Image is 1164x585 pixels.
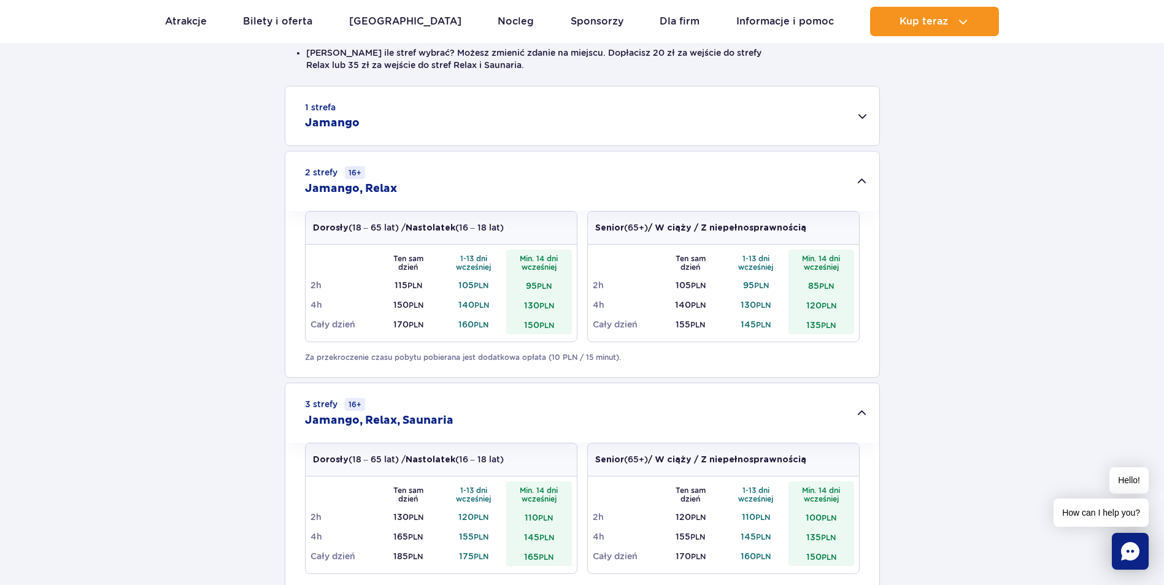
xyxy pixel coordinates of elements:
[345,398,365,411] small: 16+
[723,250,789,275] th: 1-13 dni wcześniej
[345,166,365,179] small: 16+
[409,320,423,329] small: PLN
[788,315,854,334] td: 135
[691,552,706,561] small: PLN
[595,453,806,466] p: (65+)
[376,250,441,275] th: Ten sam dzień
[723,275,789,295] td: 95
[408,532,423,541] small: PLN
[788,275,854,295] td: 85
[819,281,834,291] small: PLN
[506,250,572,275] th: Min. 14 dni wcześniej
[1109,467,1149,494] span: Hello!
[539,301,554,310] small: PLN
[506,295,572,315] td: 130
[1112,533,1149,570] div: Chat
[660,7,700,36] a: Dla firm
[822,513,836,522] small: PLN
[408,552,423,561] small: PLN
[313,224,349,232] strong: Dorosły
[506,481,572,507] th: Min. 14 dni wcześniej
[305,101,336,113] small: 1 strefa
[441,295,507,315] td: 140
[441,481,507,507] th: 1-13 dni wcześniej
[313,453,504,466] p: (18 – 65 lat) / (16 – 18 lat)
[498,7,534,36] a: Nocleg
[593,546,658,566] td: Cały dzień
[474,552,488,561] small: PLN
[376,527,441,546] td: 165
[648,224,806,232] strong: / W ciąży / Z niepełnosprawnością
[310,295,376,315] td: 4h
[506,275,572,295] td: 95
[310,275,376,295] td: 2h
[409,513,423,522] small: PLN
[593,295,658,315] td: 4h
[658,275,723,295] td: 105
[376,507,441,527] td: 130
[506,527,572,546] td: 145
[409,300,423,310] small: PLN
[723,527,789,546] td: 145
[310,315,376,334] td: Cały dzień
[537,281,552,291] small: PLN
[571,7,623,36] a: Sponsorzy
[822,552,836,562] small: PLN
[658,295,723,315] td: 140
[474,532,488,541] small: PLN
[406,224,455,232] strong: Nastolatek
[305,182,397,196] h2: Jamango, Relax
[756,532,771,541] small: PLN
[305,166,365,179] small: 2 strefy
[593,315,658,334] td: Cały dzień
[595,221,806,234] p: (65+)
[593,507,658,527] td: 2h
[723,546,789,566] td: 160
[658,546,723,566] td: 170
[788,507,854,527] td: 100
[539,321,554,330] small: PLN
[441,275,507,295] td: 105
[821,321,836,330] small: PLN
[506,315,572,334] td: 150
[788,250,854,275] th: Min. 14 dni wcześniej
[821,533,836,542] small: PLN
[539,533,554,542] small: PLN
[243,7,312,36] a: Bilety i oferta
[690,532,705,541] small: PLN
[313,221,504,234] p: (18 – 65 lat) / (16 – 18 lat)
[310,546,376,566] td: Cały dzień
[406,456,455,464] strong: Nastolatek
[441,315,507,334] td: 160
[441,507,507,527] td: 120
[593,275,658,295] td: 2h
[788,481,854,507] th: Min. 14 dni wcześniej
[376,315,441,334] td: 170
[306,47,858,71] li: [PERSON_NAME] ile stref wybrać? Możesz zmienić zdanie na miejscu. Dopłacisz 20 zł za wejście do s...
[474,320,488,329] small: PLN
[1054,499,1149,527] span: How can I help you?
[538,513,553,522] small: PLN
[539,552,553,562] small: PLN
[755,513,770,522] small: PLN
[658,527,723,546] td: 155
[305,413,453,428] h2: Jamango, Relax, Saunaria
[305,352,860,363] p: Za przekroczenie czasu pobytu pobierana jest dodatkowa opłata (10 PLN / 15 minut).
[506,546,572,566] td: 165
[723,507,789,527] td: 110
[305,398,365,411] small: 3 strefy
[595,456,624,464] strong: Senior
[658,507,723,527] td: 120
[754,281,769,290] small: PLN
[349,7,461,36] a: [GEOGRAPHIC_DATA]
[305,116,360,131] h2: Jamango
[407,281,422,290] small: PLN
[474,513,488,522] small: PLN
[441,546,507,566] td: 175
[593,527,658,546] td: 4h
[310,527,376,546] td: 4h
[595,224,624,232] strong: Senior
[723,315,789,334] td: 145
[723,481,789,507] th: 1-13 dni wcześniej
[376,275,441,295] td: 115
